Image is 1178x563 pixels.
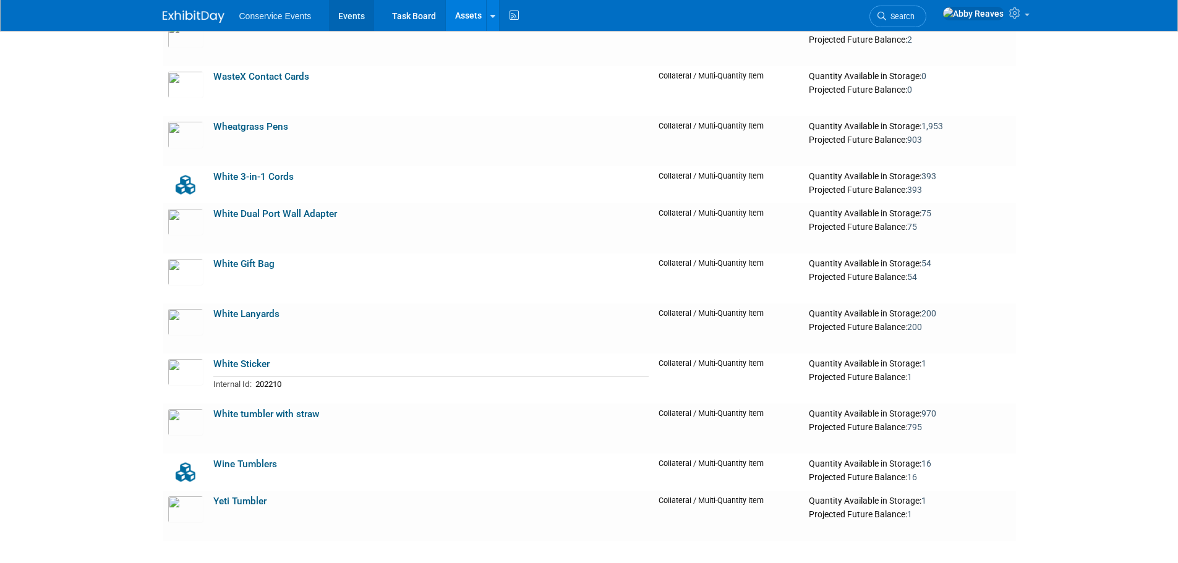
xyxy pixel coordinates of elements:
[907,322,922,332] span: 200
[809,408,1010,420] div: Quantity Available in Storage:
[809,320,1010,333] div: Projected Future Balance:
[654,166,804,203] td: Collateral / Multi-Quantity Item
[213,377,252,391] td: Internal Id:
[654,66,804,116] td: Collateral / Multi-Quantity Item
[213,358,270,370] a: White Sticker
[809,208,1010,219] div: Quantity Available in Storage:
[654,353,804,404] td: Collateral / Multi-Quantity Item
[921,121,943,131] span: 1,953
[654,253,804,303] td: Collateral / Multi-Quantity Item
[809,132,1010,146] div: Projected Future Balance:
[921,358,926,368] span: 1
[907,509,912,519] span: 1
[809,71,1010,82] div: Quantity Available in Storage:
[907,422,922,432] span: 795
[213,459,277,470] a: Wine Tumblers
[809,470,1010,483] div: Projected Future Balance:
[907,272,917,282] span: 54
[921,258,931,268] span: 54
[921,71,926,81] span: 0
[809,171,1010,182] div: Quantity Available in Storage:
[886,12,915,21] span: Search
[921,408,936,418] span: 970
[213,258,275,269] a: White Gift Bag
[869,6,926,27] a: Search
[213,121,288,132] a: Wheatgrass Pens
[907,472,917,482] span: 16
[907,85,912,95] span: 0
[809,496,1010,507] div: Quantity Available in Storage:
[809,507,1010,520] div: Projected Future Balance:
[809,459,1010,470] div: Quantity Available in Storage:
[213,308,280,320] a: White Lanyards
[213,408,319,420] a: White tumbler with straw
[213,21,327,32] a: Utility Experts Navy T-Shirt
[809,258,1010,269] div: Quantity Available in Storage:
[654,303,804,353] td: Collateral / Multi-Quantity Item
[809,358,1010,370] div: Quantity Available in Storage:
[921,308,936,318] span: 200
[168,171,203,198] img: Collateral-Icon-2.png
[809,269,1010,283] div: Projected Future Balance:
[654,203,804,253] td: Collateral / Multi-Quantity Item
[809,420,1010,433] div: Projected Future Balance:
[213,71,309,82] a: WasteX Contact Cards
[809,82,1010,96] div: Projected Future Balance:
[213,208,337,219] a: White Dual Port Wall Adapter
[809,308,1010,320] div: Quantity Available in Storage:
[907,135,922,145] span: 903
[163,11,224,23] img: ExhibitDay
[907,372,912,382] span: 1
[921,171,936,181] span: 393
[809,32,1010,46] div: Projected Future Balance:
[654,16,804,66] td: Collateral / Multi-Quantity Item
[907,185,922,195] span: 393
[239,11,312,21] span: Conservice Events
[921,496,926,506] span: 1
[809,219,1010,233] div: Projected Future Balance:
[654,116,804,166] td: Collateral / Multi-Quantity Item
[654,454,804,491] td: Collateral / Multi-Quantity Item
[809,182,1010,196] div: Projected Future Balance:
[654,404,804,454] td: Collateral / Multi-Quantity Item
[907,35,912,44] span: 2
[213,496,267,507] a: Yeti Tumbler
[168,459,203,486] img: Collateral-Icon-2.png
[213,171,294,182] a: White 3-in-1 Cords
[809,370,1010,383] div: Projected Future Balance:
[252,377,649,391] td: 202210
[809,121,1010,132] div: Quantity Available in Storage:
[921,208,931,218] span: 75
[907,222,917,232] span: 75
[654,491,804,541] td: Collateral / Multi-Quantity Item
[942,7,1004,20] img: Abby Reaves
[921,459,931,468] span: 16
